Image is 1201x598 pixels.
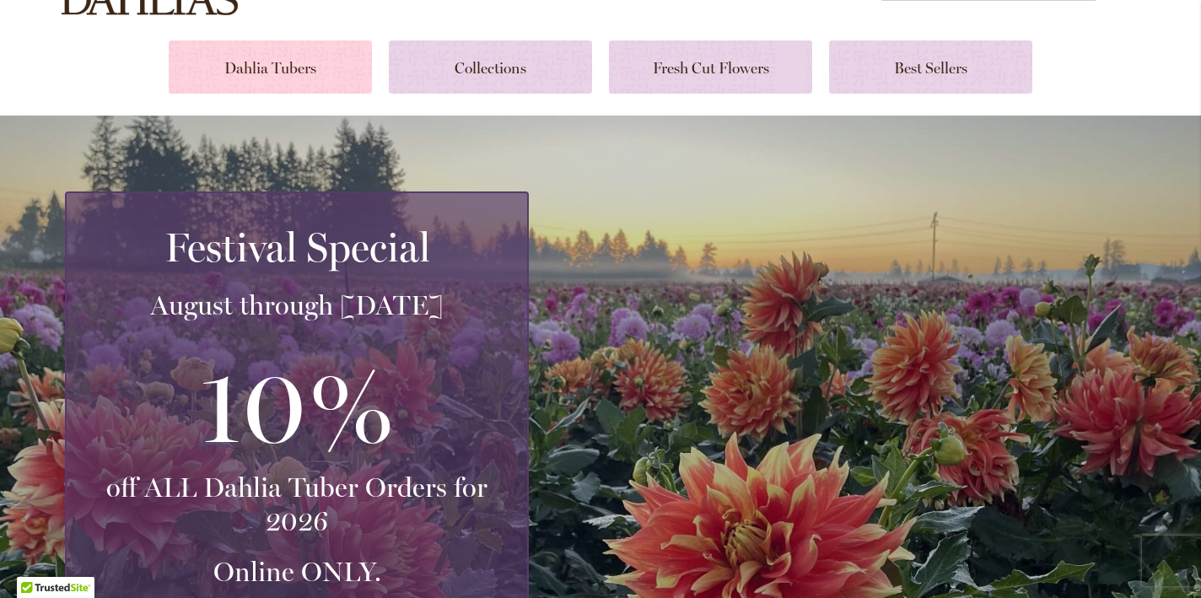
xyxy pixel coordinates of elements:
h3: off ALL Dahlia Tuber Orders for 2026 [87,471,507,538]
h2: Festival Special [87,224,507,271]
h3: 10% [87,339,507,471]
h3: August through [DATE] [87,288,507,322]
